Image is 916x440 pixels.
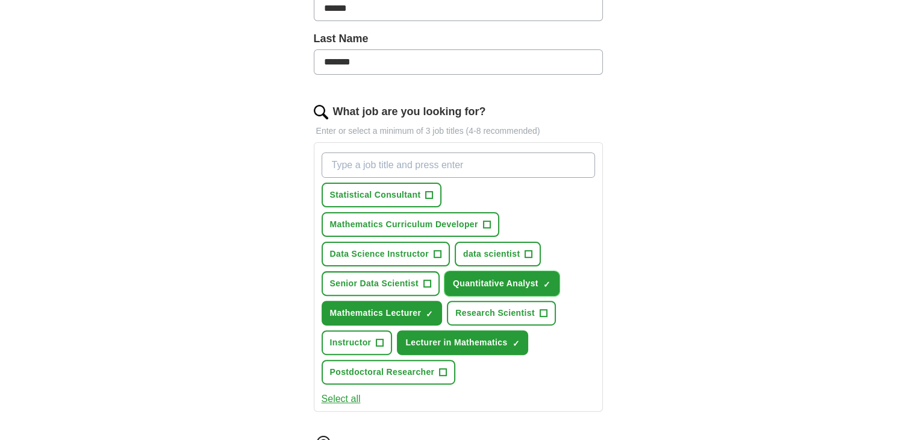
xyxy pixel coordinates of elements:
[322,271,440,296] button: Senior Data Scientist
[512,339,519,348] span: ✓
[322,360,456,385] button: Postdoctoral Researcher
[455,242,541,266] button: data scientist
[322,152,595,178] input: Type a job title and press enter
[322,183,442,207] button: Statistical Consultant
[543,280,550,289] span: ✓
[426,309,433,319] span: ✓
[330,336,372,349] span: Instructor
[322,330,393,355] button: Instructor
[455,307,535,319] span: Research Scientist
[314,31,603,47] label: Last Name
[330,218,478,231] span: Mathematics Curriculum Developer
[397,330,528,355] button: Lecturer in Mathematics✓
[330,307,422,319] span: Mathematics Lecturer
[330,189,421,201] span: Statistical Consultant
[463,248,520,260] span: data scientist
[453,277,538,290] span: Quantitative Analyst
[314,125,603,137] p: Enter or select a minimum of 3 job titles (4-8 recommended)
[333,104,486,120] label: What job are you looking for?
[330,248,429,260] span: Data Science Instructor
[405,336,507,349] span: Lecturer in Mathematics
[330,277,419,290] span: Senior Data Scientist
[322,212,499,237] button: Mathematics Curriculum Developer
[322,242,450,266] button: Data Science Instructor
[322,392,361,406] button: Select all
[322,301,443,325] button: Mathematics Lecturer✓
[314,105,328,119] img: search.png
[330,366,435,379] span: Postdoctoral Researcher
[447,301,556,325] button: Research Scientist
[444,271,559,296] button: Quantitative Analyst✓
